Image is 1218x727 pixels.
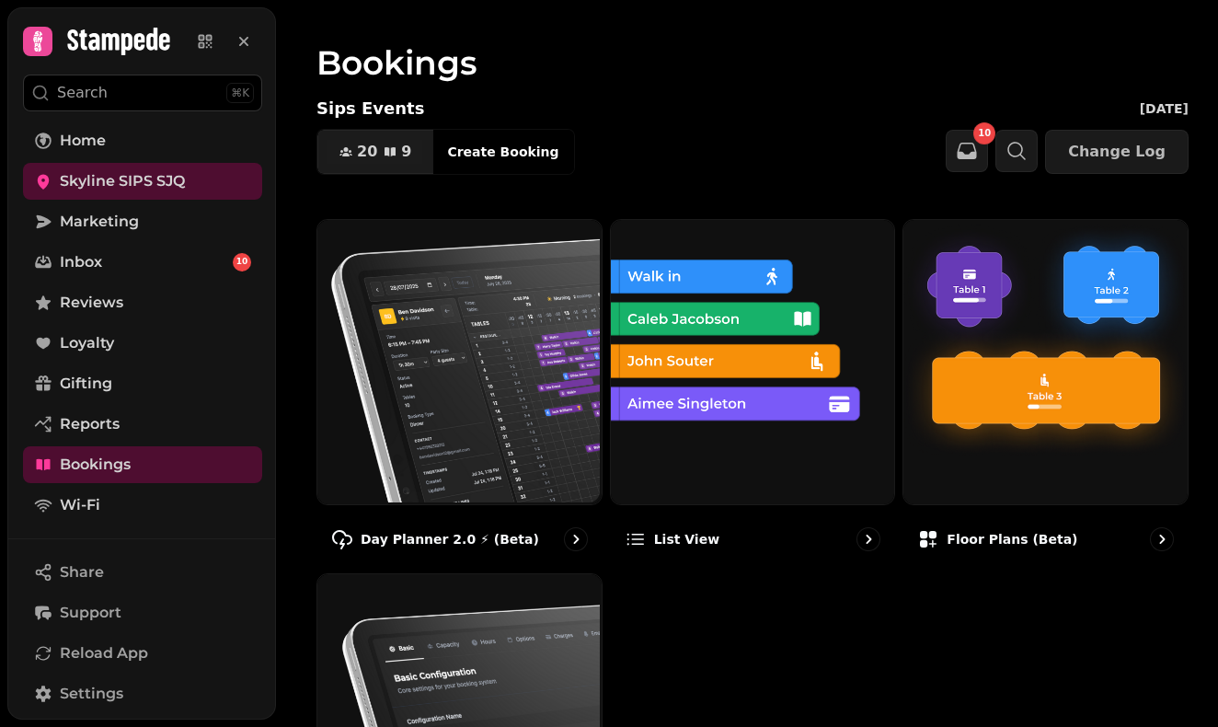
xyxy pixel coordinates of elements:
[316,218,600,502] img: Day Planner 2.0 ⚡ (Beta)
[60,602,121,624] span: Support
[23,244,262,281] a: Inbox10
[23,284,262,321] a: Reviews
[1045,130,1189,174] button: Change Log
[567,530,585,548] svg: go to
[226,83,254,103] div: ⌘K
[60,251,102,273] span: Inbox
[23,122,262,159] a: Home
[23,635,262,672] button: Reload App
[23,325,262,362] a: Loyalty
[23,406,262,443] a: Reports
[316,219,603,566] a: Day Planner 2.0 ⚡ (Beta)Day Planner 2.0 ⚡ (Beta)
[60,683,123,705] span: Settings
[401,144,411,159] span: 9
[317,130,433,174] button: 209
[60,211,139,233] span: Marketing
[60,561,104,583] span: Share
[902,219,1189,566] a: Floor Plans (beta)Floor Plans (beta)
[1140,99,1189,118] p: [DATE]
[60,130,106,152] span: Home
[316,96,424,121] p: Sips Events
[902,218,1186,502] img: Floor Plans (beta)
[23,594,262,631] button: Support
[60,454,131,476] span: Bookings
[60,292,123,314] span: Reviews
[859,530,878,548] svg: go to
[978,129,991,138] span: 10
[23,446,262,483] a: Bookings
[361,530,539,548] p: Day Planner 2.0 ⚡ (Beta)
[609,218,893,502] img: List view
[23,203,262,240] a: Marketing
[947,530,1077,548] p: Floor Plans (beta)
[23,675,262,712] a: Settings
[357,144,377,159] span: 20
[23,487,262,524] a: Wi-Fi
[60,332,114,354] span: Loyalty
[23,75,262,111] button: Search⌘K
[60,373,112,395] span: Gifting
[236,256,248,269] span: 10
[610,219,896,566] a: List viewList view
[60,642,148,664] span: Reload App
[23,365,262,402] a: Gifting
[654,530,719,548] p: List view
[447,145,558,158] span: Create Booking
[1068,144,1166,159] span: Change Log
[60,494,100,516] span: Wi-Fi
[432,130,573,174] button: Create Booking
[1153,530,1171,548] svg: go to
[60,170,185,192] span: Skyline SIPS SJQ
[23,554,262,591] button: Share
[23,163,262,200] a: Skyline SIPS SJQ
[57,82,108,104] p: Search
[60,413,120,435] span: Reports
